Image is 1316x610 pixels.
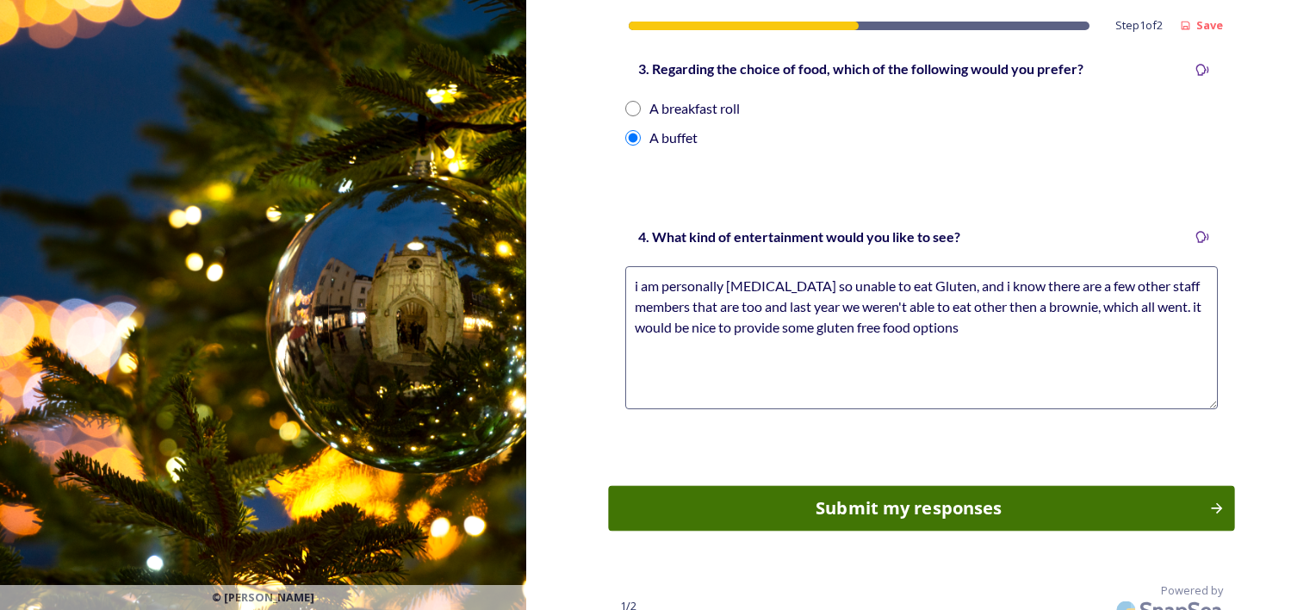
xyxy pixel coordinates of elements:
[649,98,740,119] div: A breakfast roll
[618,495,1200,521] div: Submit my responses
[649,128,698,148] div: A buffet
[638,228,960,245] strong: 4. What kind of entertainment would you like to see?
[1115,17,1163,34] span: Step 1 of 2
[1161,582,1223,599] span: Powered by
[625,266,1218,409] textarea: i am personally [MEDICAL_DATA] so unable to eat Gluten, and i know there are a few other staff me...
[638,60,1083,77] strong: 3. Regarding the choice of food, which of the following would you prefer?
[608,486,1234,532] button: Continue
[1196,17,1223,33] strong: Save
[212,589,314,606] span: © [PERSON_NAME]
